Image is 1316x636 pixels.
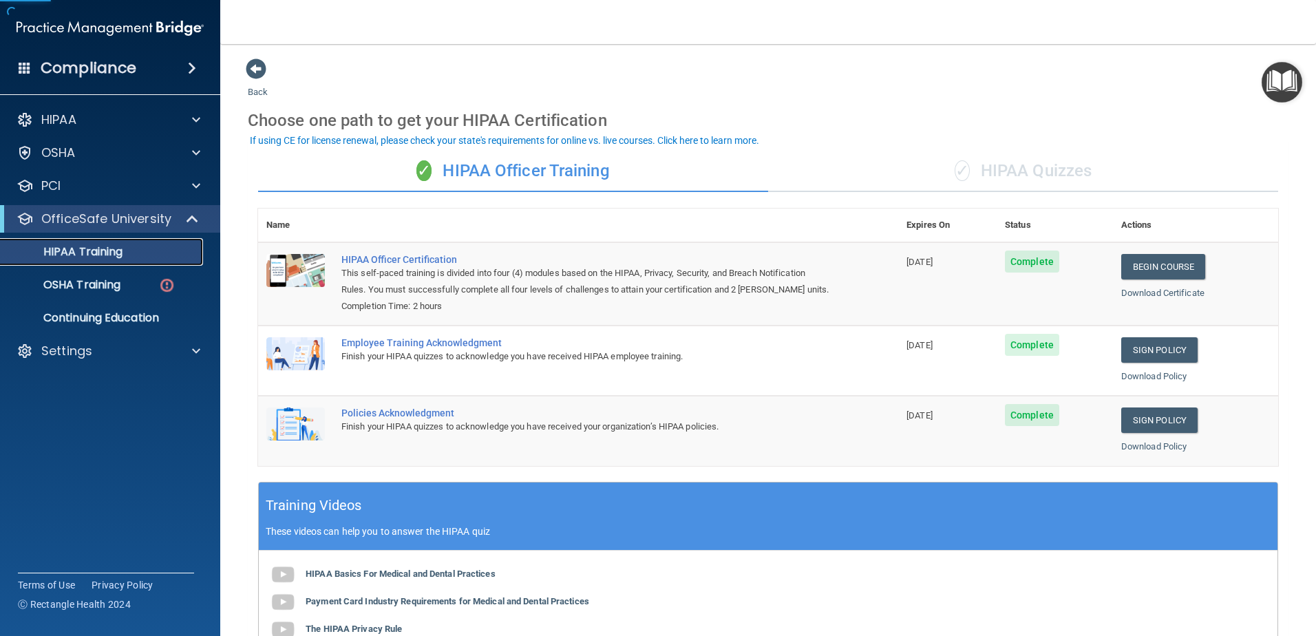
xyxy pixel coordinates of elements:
b: Payment Card Industry Requirements for Medical and Dental Practices [306,596,589,606]
a: Back [248,70,268,97]
a: Sign Policy [1121,407,1198,433]
img: gray_youtube_icon.38fcd6cc.png [269,589,297,616]
iframe: Drift Widget Chat Controller [1078,538,1299,593]
a: Download Policy [1121,371,1187,381]
b: HIPAA Basics For Medical and Dental Practices [306,569,496,579]
div: Policies Acknowledgment [341,407,829,418]
div: Finish your HIPAA quizzes to acknowledge you have received your organization’s HIPAA policies. [341,418,829,435]
button: If using CE for license renewal, please check your state's requirements for online vs. live cours... [248,134,761,147]
span: [DATE] [906,257,933,267]
p: OfficeSafe University [41,211,171,227]
p: Continuing Education [9,311,197,325]
span: ✓ [416,160,432,181]
a: HIPAA Officer Certification [341,254,829,265]
div: Choose one path to get your HIPAA Certification [248,100,1288,140]
a: OSHA [17,145,200,161]
a: Download Certificate [1121,288,1204,298]
div: Completion Time: 2 hours [341,298,829,315]
p: Settings [41,343,92,359]
img: PMB logo [17,14,204,42]
b: The HIPAA Privacy Rule [306,624,402,634]
a: Download Policy [1121,441,1187,452]
a: Settings [17,343,200,359]
p: HIPAA Training [9,245,123,259]
div: HIPAA Officer Training [258,151,768,192]
th: Name [258,209,333,242]
div: This self-paced training is divided into four (4) modules based on the HIPAA, Privacy, Security, ... [341,265,829,298]
div: HIPAA Quizzes [768,151,1278,192]
a: Sign Policy [1121,337,1198,363]
span: Complete [1005,251,1059,273]
a: OfficeSafe University [17,211,200,227]
span: Complete [1005,334,1059,356]
a: HIPAA [17,112,200,128]
h4: Compliance [41,59,136,78]
p: OSHA Training [9,278,120,292]
div: Employee Training Acknowledgment [341,337,829,348]
div: Finish your HIPAA quizzes to acknowledge you have received HIPAA employee training. [341,348,829,365]
a: Begin Course [1121,254,1205,279]
img: danger-circle.6113f641.png [158,277,176,294]
span: [DATE] [906,410,933,421]
a: Privacy Policy [92,578,153,592]
a: Terms of Use [18,578,75,592]
button: Open Resource Center [1262,62,1302,103]
p: PCI [41,178,61,194]
th: Actions [1113,209,1278,242]
span: [DATE] [906,340,933,350]
th: Expires On [898,209,997,242]
div: If using CE for license renewal, please check your state's requirements for online vs. live cours... [250,136,759,145]
img: gray_youtube_icon.38fcd6cc.png [269,561,297,589]
a: PCI [17,178,200,194]
h5: Training Videos [266,494,362,518]
th: Status [997,209,1113,242]
span: Ⓒ Rectangle Health 2024 [18,597,131,611]
p: OSHA [41,145,76,161]
p: HIPAA [41,112,76,128]
span: ✓ [955,160,970,181]
span: Complete [1005,404,1059,426]
p: These videos can help you to answer the HIPAA quiz [266,526,1271,537]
